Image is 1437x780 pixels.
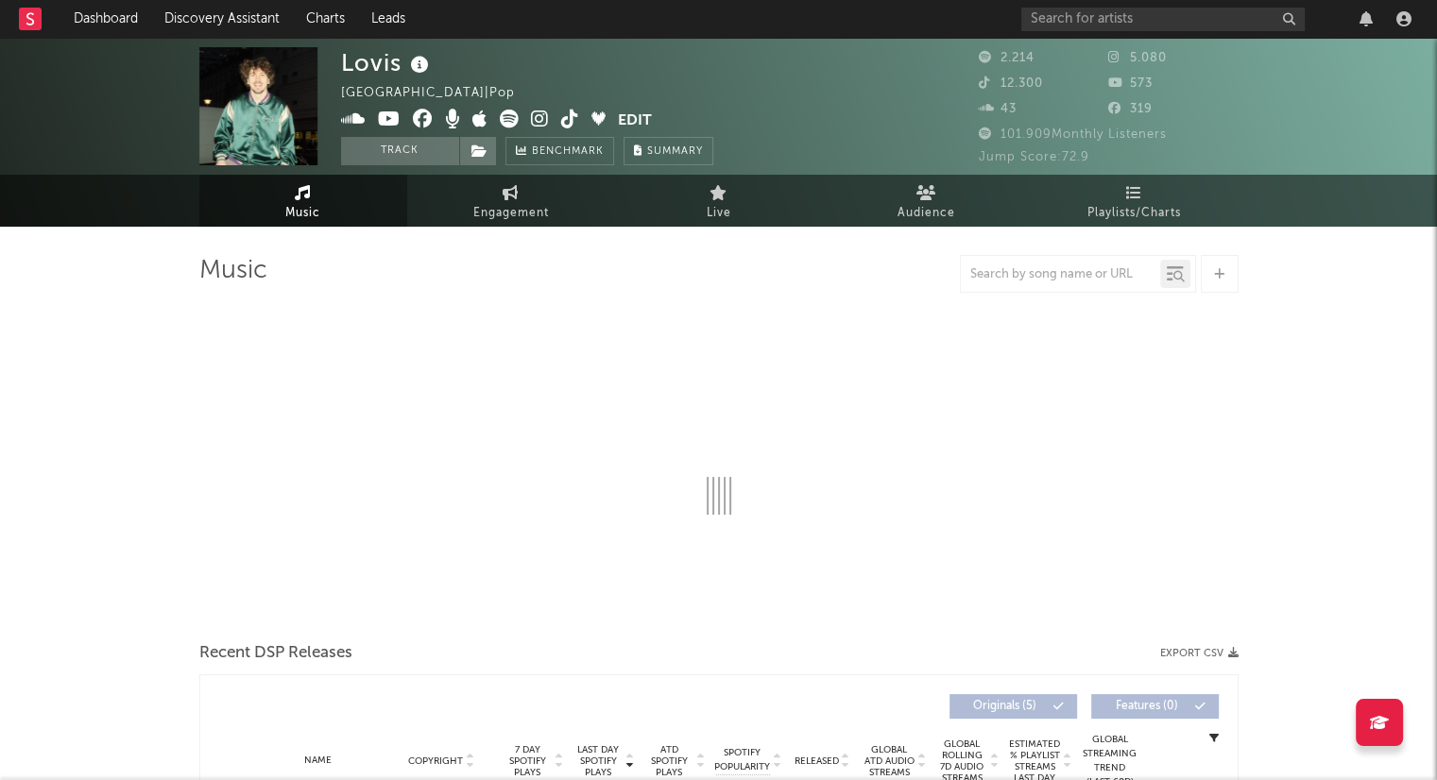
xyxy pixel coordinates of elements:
[714,746,770,774] span: Spotify Popularity
[979,151,1089,163] span: Jump Score: 72.9
[473,202,549,225] span: Engagement
[979,128,1167,141] span: 101.909 Monthly Listeners
[1087,202,1181,225] span: Playlists/Charts
[532,141,604,163] span: Benchmark
[1103,701,1190,712] span: Features ( 0 )
[823,175,1031,227] a: Audience
[979,52,1035,64] span: 2.214
[199,642,352,665] span: Recent DSP Releases
[898,202,955,225] span: Audience
[624,137,713,165] button: Summary
[962,701,1049,712] span: Originals ( 5 )
[285,202,320,225] span: Music
[864,744,915,778] span: Global ATD Audio Streams
[979,77,1043,90] span: 12.300
[795,755,839,767] span: Released
[1108,77,1153,90] span: 573
[979,103,1017,115] span: 43
[1160,648,1239,659] button: Export CSV
[707,202,731,225] span: Live
[1108,52,1167,64] span: 5.080
[647,146,703,157] span: Summary
[961,267,1160,282] input: Search by song name or URL
[618,110,652,133] button: Edit
[644,744,694,778] span: ATD Spotify Plays
[573,744,624,778] span: Last Day Spotify Plays
[1108,103,1153,115] span: 319
[407,175,615,227] a: Engagement
[503,744,553,778] span: 7 Day Spotify Plays
[1021,8,1305,31] input: Search for artists
[257,754,381,768] div: Name
[615,175,823,227] a: Live
[1091,694,1219,719] button: Features(0)
[949,694,1077,719] button: Originals(5)
[505,137,614,165] a: Benchmark
[408,755,463,767] span: Copyright
[199,175,407,227] a: Music
[341,47,434,78] div: Lovis
[341,82,537,105] div: [GEOGRAPHIC_DATA] | Pop
[1031,175,1239,227] a: Playlists/Charts
[341,137,459,165] button: Track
